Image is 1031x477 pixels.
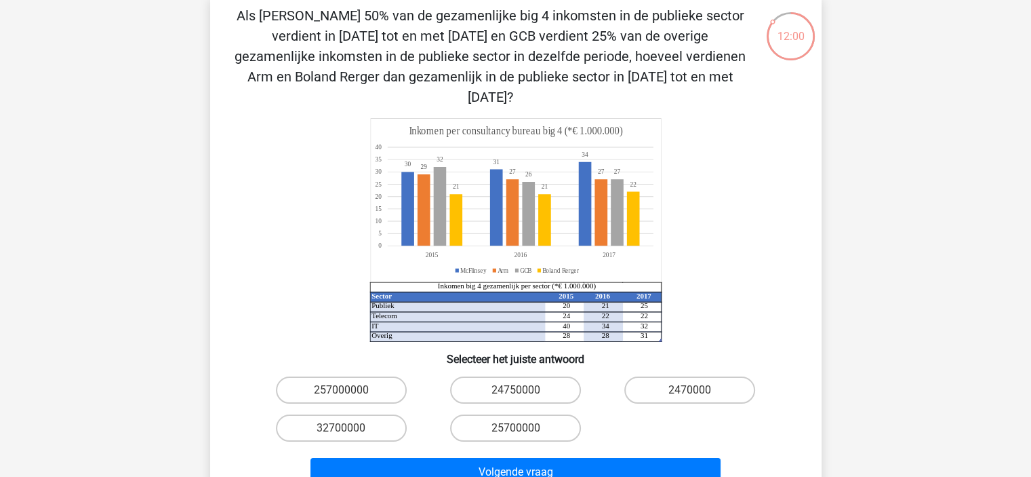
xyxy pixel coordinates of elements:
[624,377,755,404] label: 2470000
[450,377,581,404] label: 24750000
[375,143,382,151] tspan: 40
[563,331,570,339] tspan: 28
[765,11,816,45] div: 12:00
[563,301,570,309] tspan: 20
[498,266,508,274] tspan: Arm
[375,168,382,176] tspan: 30
[232,5,749,107] p: Als [PERSON_NAME] 50% van de gezamenlijke big 4 inkomsten in de publieke sector verdient in [DATE...
[594,292,609,300] tspan: 2016
[375,205,382,213] tspan: 15
[409,125,622,138] tspan: Inkomen per consultancy bureau big 4 (*€ 1.000.000)
[437,155,443,164] tspan: 32
[640,311,647,320] tspan: 22
[563,311,570,320] tspan: 24
[520,266,532,274] tspan: GCB
[460,266,487,274] tspan: McFlinsey
[452,183,547,191] tspan: 2121
[371,301,395,309] tspan: Publiek
[640,301,647,309] tspan: 25
[371,322,379,330] tspan: IT
[563,322,570,330] tspan: 40
[276,415,407,442] label: 32700000
[437,282,596,290] tspan: Inkomen big 4 gezamenlijk per sector (*€ 1.000.000)
[601,331,609,339] tspan: 28
[375,192,382,200] tspan: 20
[559,292,573,300] tspan: 2015
[601,301,609,309] tspan: 21
[371,311,397,320] tspan: Telecom
[636,292,651,300] tspan: 2017
[640,322,647,330] tspan: 32
[276,377,407,404] label: 257000000
[420,163,426,171] tspan: 29
[425,251,615,259] tspan: 201520162017
[509,168,604,176] tspan: 2727
[630,180,636,188] tspan: 22
[613,168,620,176] tspan: 27
[232,342,800,366] h6: Selecteer het juiste antwoord
[378,229,382,237] tspan: 5
[404,160,411,168] tspan: 30
[640,331,647,339] tspan: 31
[371,331,392,339] tspan: Overig
[450,415,581,442] label: 25700000
[582,151,588,159] tspan: 34
[371,292,392,300] tspan: Sector
[542,266,580,274] tspan: Boland Rerger
[375,217,382,225] tspan: 10
[525,170,531,178] tspan: 26
[378,242,382,250] tspan: 0
[601,311,609,320] tspan: 22
[375,155,382,164] tspan: 35
[601,322,609,330] tspan: 34
[493,158,500,166] tspan: 31
[375,180,382,188] tspan: 25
